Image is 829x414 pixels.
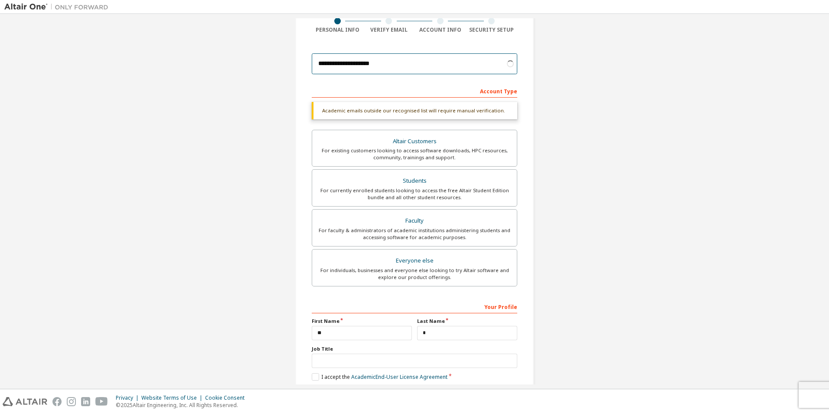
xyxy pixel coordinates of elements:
div: Altair Customers [317,135,512,148]
div: For currently enrolled students looking to access the free Altair Student Edition bundle and all ... [317,187,512,201]
label: Job Title [312,345,517,352]
div: Account Type [312,84,517,98]
div: For existing customers looking to access software downloads, HPC resources, community, trainings ... [317,147,512,161]
a: Academic End-User License Agreement [351,373,447,381]
div: Students [317,175,512,187]
div: Your Profile [312,299,517,313]
label: First Name [312,318,412,325]
div: Academic emails outside our recognised list will require manual verification. [312,102,517,119]
div: Faculty [317,215,512,227]
div: Account Info [414,26,466,33]
img: linkedin.svg [81,397,90,406]
div: Website Terms of Use [141,394,205,401]
img: altair_logo.svg [3,397,47,406]
div: Personal Info [312,26,363,33]
label: Last Name [417,318,517,325]
img: facebook.svg [52,397,62,406]
div: Privacy [116,394,141,401]
label: I accept the [312,373,447,381]
p: © 2025 Altair Engineering, Inc. All Rights Reserved. [116,401,250,409]
img: youtube.svg [95,397,108,406]
div: Everyone else [317,255,512,267]
div: Verify Email [363,26,415,33]
img: Altair One [4,3,113,11]
div: For faculty & administrators of academic institutions administering students and accessing softwa... [317,227,512,241]
div: Cookie Consent [205,394,250,401]
img: instagram.svg [67,397,76,406]
div: Security Setup [466,26,518,33]
div: For individuals, businesses and everyone else looking to try Altair software and explore our prod... [317,267,512,281]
